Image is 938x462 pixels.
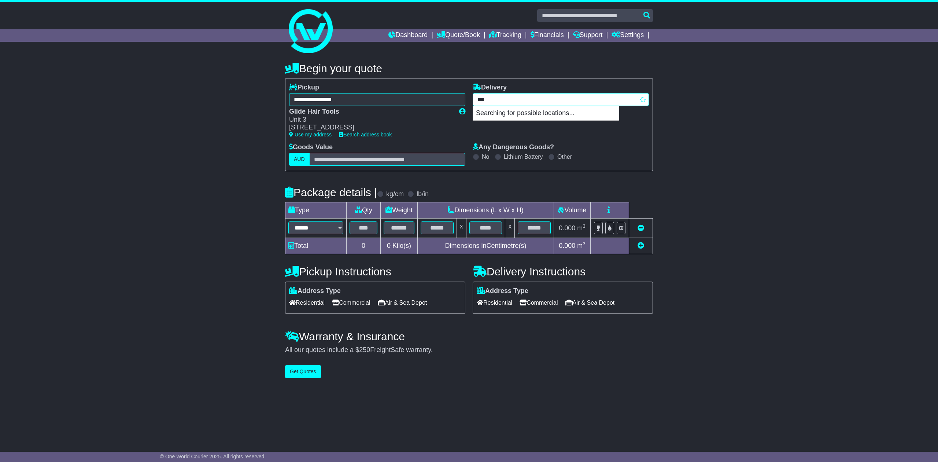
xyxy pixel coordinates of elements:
[417,238,554,254] td: Dimensions in Centimetre(s)
[381,202,418,219] td: Weight
[417,202,554,219] td: Dimensions (L x W x H)
[473,106,619,120] p: Searching for possible locations...
[638,242,644,249] a: Add new item
[477,287,528,295] label: Address Type
[554,202,590,219] td: Volume
[520,297,558,308] span: Commercial
[285,202,347,219] td: Type
[504,153,543,160] label: Lithium Battery
[557,153,572,160] label: Other
[583,241,586,246] sup: 3
[285,238,347,254] td: Total
[285,62,653,74] h4: Begin your quote
[347,238,381,254] td: 0
[531,29,564,42] a: Financials
[289,297,325,308] span: Residential
[583,223,586,229] sup: 3
[289,153,310,166] label: AUD
[477,297,512,308] span: Residential
[387,242,391,249] span: 0
[417,190,429,198] label: lb/in
[289,124,452,132] div: [STREET_ADDRESS]
[285,186,377,198] h4: Package details |
[289,287,341,295] label: Address Type
[285,330,653,342] h4: Warranty & Insurance
[473,265,653,278] h4: Delivery Instructions
[489,29,521,42] a: Tracking
[289,108,452,116] div: Glide Hair Tools
[386,190,404,198] label: kg/cm
[359,346,370,353] span: 250
[565,297,615,308] span: Air & Sea Depot
[612,29,644,42] a: Settings
[559,224,575,232] span: 0.000
[457,219,466,238] td: x
[473,84,507,92] label: Delivery
[388,29,428,42] a: Dashboard
[473,143,554,151] label: Any Dangerous Goods?
[559,242,575,249] span: 0.000
[289,116,452,124] div: Unit 3
[437,29,480,42] a: Quote/Book
[638,224,644,232] a: Remove this item
[378,297,427,308] span: Air & Sea Depot
[577,242,586,249] span: m
[285,265,465,278] h4: Pickup Instructions
[505,219,515,238] td: x
[285,365,321,378] button: Get Quotes
[289,84,319,92] label: Pickup
[289,143,333,151] label: Goods Value
[289,132,332,137] a: Use my address
[577,224,586,232] span: m
[285,346,653,354] div: All our quotes include a $ FreightSafe warranty.
[347,202,381,219] td: Qty
[160,454,266,459] span: © One World Courier 2025. All rights reserved.
[482,153,489,160] label: No
[332,297,370,308] span: Commercial
[473,93,649,106] typeahead: Please provide city
[573,29,603,42] a: Support
[381,238,418,254] td: Kilo(s)
[339,132,392,137] a: Search address book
